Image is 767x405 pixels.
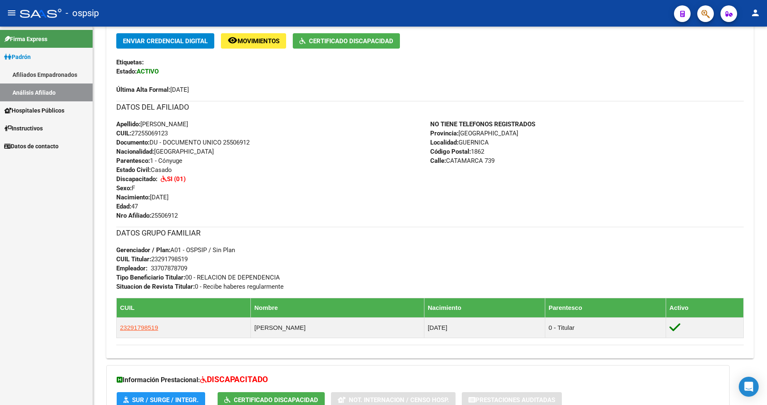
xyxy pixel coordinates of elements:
span: [DATE] [116,86,189,93]
button: Certificado Discapacidad [293,33,400,49]
div: 33707878709 [151,264,187,273]
span: 1862 [430,148,484,155]
strong: Calle: [430,157,446,164]
span: [DATE] [116,194,169,201]
span: Casado [116,166,172,174]
td: 0 - Titular [545,317,666,338]
strong: Empleador: [116,265,147,272]
span: 25506912 [116,212,178,219]
th: Nombre [251,298,424,317]
th: Nacimiento [424,298,545,317]
span: DISCAPACITADO [207,375,268,384]
strong: Parentesco: [116,157,150,164]
span: F [116,184,135,192]
h3: DATOS GRUPO FAMILIAR [116,227,744,239]
span: 1 - Cónyuge [116,157,182,164]
strong: Sexo: [116,184,132,192]
span: DU - DOCUMENTO UNICO 25506912 [116,139,250,146]
strong: Edad: [116,203,131,210]
span: A01 - OSPSIP / Sin Plan [116,246,235,254]
strong: Estado Civil: [116,166,151,174]
td: [DATE] [424,317,545,338]
strong: Código Postal: [430,148,471,155]
div: Open Intercom Messenger [739,377,759,397]
strong: Nacimiento: [116,194,150,201]
span: Padrón [4,52,31,61]
span: [GEOGRAPHIC_DATA] [116,148,214,155]
span: SUR / SURGE / INTEGR. [132,396,198,404]
strong: Tipo Beneficiario Titular: [116,274,185,281]
span: Firma Express [4,34,47,44]
span: Not. Internacion / Censo Hosp. [349,396,449,404]
span: GUERNICA [430,139,489,146]
span: 27255069123 [116,130,168,137]
span: 47 [116,203,138,210]
th: Parentesco [545,298,666,317]
strong: Última Alta Formal: [116,86,170,93]
span: 00 - RELACION DE DEPENDENCIA [116,274,280,281]
span: Enviar Credencial Digital [123,37,208,45]
span: Instructivos [4,124,43,133]
span: 23291798519 [116,255,188,263]
span: Hospitales Públicos [4,106,64,115]
h3: Información Prestacional: [117,374,719,386]
th: CUIL [117,298,251,317]
strong: Nacionalidad: [116,148,154,155]
strong: Nro Afiliado: [116,212,151,219]
strong: CUIL Titular: [116,255,151,263]
strong: Discapacitado: [116,175,157,183]
h3: DATOS DEL AFILIADO [116,101,744,113]
strong: ACTIVO [137,68,159,75]
button: Enviar Credencial Digital [116,33,214,49]
span: 0 - Recibe haberes regularmente [116,283,284,290]
span: Movimientos [238,37,279,45]
strong: Situacion de Revista Titular: [116,283,195,290]
span: Prestaciones Auditadas [475,396,555,404]
span: CATAMARCA 739 [430,157,495,164]
td: [PERSON_NAME] [251,317,424,338]
strong: Gerenciador / Plan: [116,246,170,254]
mat-icon: menu [7,8,17,18]
button: Movimientos [221,33,286,49]
strong: Estado: [116,68,137,75]
span: Datos de contacto [4,142,59,151]
span: - ospsip [66,4,99,22]
strong: Documento: [116,139,149,146]
span: [GEOGRAPHIC_DATA] [430,130,518,137]
strong: Provincia: [430,130,458,137]
span: Certificado Discapacidad [234,396,318,404]
mat-icon: person [750,8,760,18]
strong: CUIL: [116,130,131,137]
span: Certificado Discapacidad [309,37,393,45]
strong: SI (01) [167,175,186,183]
span: [PERSON_NAME] [116,120,188,128]
strong: Apellido: [116,120,140,128]
strong: NO TIENE TELEFONOS REGISTRADOS [430,120,535,128]
span: 23291798519 [120,324,158,331]
strong: Etiquetas: [116,59,144,66]
strong: Localidad: [430,139,458,146]
mat-icon: remove_red_eye [228,35,238,45]
th: Activo [666,298,744,317]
